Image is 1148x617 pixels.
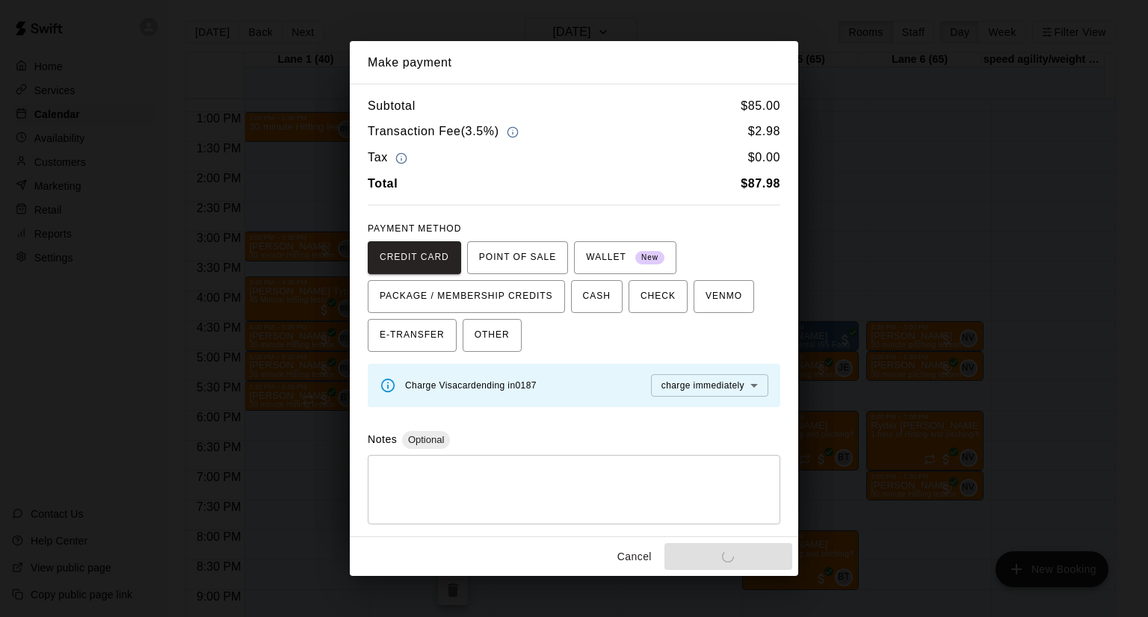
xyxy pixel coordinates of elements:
span: VENMO [706,285,742,308]
b: Total [368,177,398,190]
h6: $ 2.98 [748,122,780,142]
button: POINT OF SALE [467,241,568,274]
span: CASH [583,285,611,308]
span: charge immediately [661,380,744,391]
button: PACKAGE / MEMBERSHIP CREDITS [368,280,565,313]
button: WALLET New [574,241,676,274]
button: OTHER [463,319,522,352]
h6: $ 85.00 [741,96,780,116]
span: E-TRANSFER [380,323,445,347]
button: Cancel [611,543,658,571]
span: Optional [402,434,450,445]
button: CASH [571,280,623,313]
button: CREDIT CARD [368,241,461,274]
span: Charge Visa card ending in 0187 [405,380,537,391]
h6: Tax [368,148,411,168]
span: PAYMENT METHOD [368,223,461,234]
h2: Make payment [350,41,798,84]
span: WALLET [586,246,664,270]
span: CREDIT CARD [380,246,449,270]
label: Notes [368,433,397,445]
b: $ 87.98 [741,177,780,190]
span: OTHER [475,323,510,347]
span: New [635,248,664,268]
button: VENMO [694,280,754,313]
span: POINT OF SALE [479,246,556,270]
span: CHECK [641,285,676,308]
span: PACKAGE / MEMBERSHIP CREDITS [380,285,553,308]
h6: $ 0.00 [748,148,780,168]
button: E-TRANSFER [368,319,457,352]
h6: Subtotal [368,96,416,116]
button: CHECK [629,280,688,313]
h6: Transaction Fee ( 3.5% ) [368,122,522,142]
